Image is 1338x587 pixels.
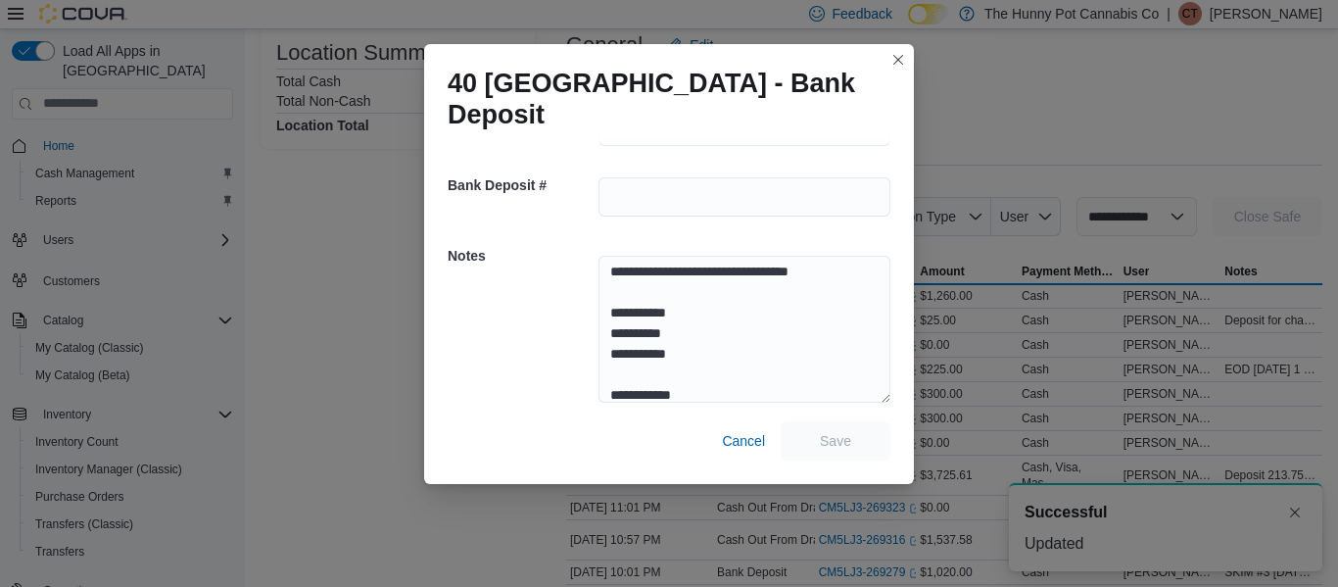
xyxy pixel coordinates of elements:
[781,421,890,461] button: Save
[714,421,773,461] button: Cancel
[448,236,595,275] h5: Notes
[722,431,765,451] span: Cancel
[448,166,595,205] h5: Bank Deposit #
[448,68,875,130] h1: 40 [GEOGRAPHIC_DATA] - Bank Deposit
[886,48,910,72] button: Closes this modal window
[820,431,851,451] span: Save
